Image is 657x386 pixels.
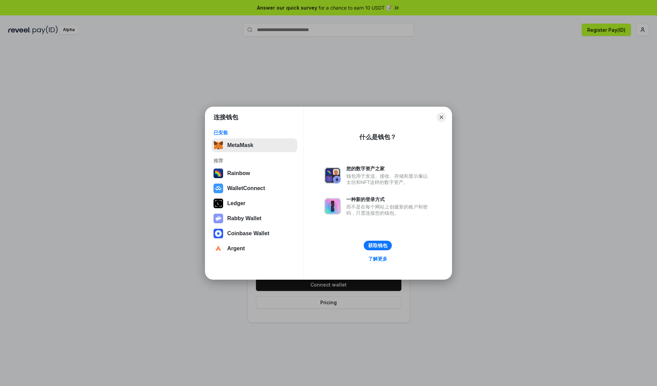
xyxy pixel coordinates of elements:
[227,245,245,252] div: Argent
[227,230,269,237] div: Coinbase Wallet
[368,256,387,262] div: 了解更多
[437,112,446,122] button: Close
[214,141,223,150] img: svg+xml,%3Csvg%20fill%3D%22none%22%20height%3D%2233%22%20viewBox%3D%220%200%2035%2033%22%20width%...
[324,167,341,184] img: svg+xml,%3Csvg%20xmlns%3D%22http%3A%2F%2Fwww.w3.org%2F2000%2Fsvg%22%20fill%3D%22none%22%20viewBox...
[211,212,297,225] button: Rabby Wallet
[214,158,295,164] div: 推荐
[346,173,431,185] div: 钱包用于发送、接收、存储和显示像以太坊和NFT这样的数字资产。
[364,241,392,250] button: 获取钱包
[346,196,431,202] div: 一种新的登录方式
[214,169,223,178] img: svg+xml,%3Csvg%20width%3D%22120%22%20height%3D%22120%22%20viewBox%3D%220%200%20120%20120%22%20fil...
[359,133,396,141] div: 什么是钱包？
[214,199,223,208] img: svg+xml,%3Csvg%20xmlns%3D%22http%3A%2F%2Fwww.w3.org%2F2000%2Fsvg%22%20width%3D%2228%22%20height%3...
[227,200,245,207] div: Ledger
[227,170,250,176] div: Rainbow
[227,142,253,148] div: MetaMask
[211,242,297,255] button: Argent
[368,242,387,249] div: 获取钱包
[211,182,297,195] button: WalletConnect
[211,227,297,240] button: Coinbase Wallet
[211,197,297,210] button: Ledger
[227,185,265,191] div: WalletConnect
[211,138,297,152] button: MetaMask
[227,215,261,222] div: Rabby Wallet
[214,244,223,253] img: svg+xml,%3Csvg%20width%3D%2228%22%20height%3D%2228%22%20viewBox%3D%220%200%2028%2028%22%20fill%3D...
[214,214,223,223] img: svg+xml,%3Csvg%20xmlns%3D%22http%3A%2F%2Fwww.w3.org%2F2000%2Fsvg%22%20fill%3D%22none%22%20viewBox...
[214,113,238,121] h1: 连接钱包
[211,167,297,180] button: Rainbow
[214,184,223,193] img: svg+xml,%3Csvg%20width%3D%2228%22%20height%3D%2228%22%20viewBox%3D%220%200%2028%2028%22%20fill%3D...
[214,229,223,238] img: svg+xml,%3Csvg%20width%3D%2228%22%20height%3D%2228%22%20viewBox%3D%220%200%2028%2028%22%20fill%3D...
[214,130,295,136] div: 已安装
[364,254,391,263] a: 了解更多
[324,198,341,214] img: svg+xml,%3Csvg%20xmlns%3D%22http%3A%2F%2Fwww.w3.org%2F2000%2Fsvg%22%20fill%3D%22none%22%20viewBox...
[346,204,431,216] div: 而不是在每个网站上创建新的账户和密码，只需连接您的钱包。
[346,165,431,172] div: 您的数字资产之家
